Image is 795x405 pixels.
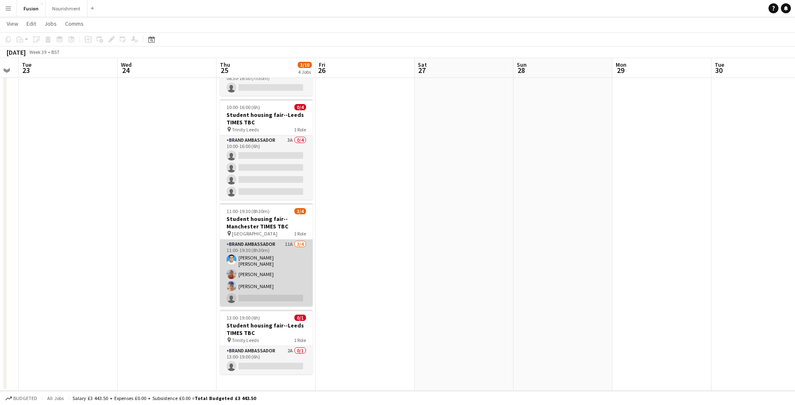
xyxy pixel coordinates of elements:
span: Thu [220,61,230,68]
app-job-card: 11:00-19:30 (8h30m)3/4Student housing fair--Manchester TIMES TBC [GEOGRAPHIC_DATA]1 RoleBrand Amb... [220,203,313,306]
div: 4 Jobs [298,69,311,75]
span: View [7,20,18,27]
span: Trinity Leeds [232,126,259,133]
app-job-card: 10:00-16:00 (6h)0/4Student housing fair--Leeds TIMES TBC Trinity Leeds1 RoleBrand Ambassador3A0/4... [220,99,313,200]
span: 10:00-16:00 (6h) [226,104,260,110]
span: Week 39 [27,49,48,55]
span: Sat [418,61,427,68]
h3: Student housing fair--Manchester TIMES TBC [220,215,313,230]
span: Wed [121,61,132,68]
span: 1 Role [294,230,306,237]
div: BST [51,49,60,55]
span: 3/10 [298,62,312,68]
span: 28 [516,65,527,75]
button: Budgeted [4,394,39,403]
span: 0/1 [294,315,306,321]
span: 0/4 [294,104,306,110]
span: Tue [715,61,724,68]
h3: Student housing fair--Leeds TIMES TBC [220,111,313,126]
span: Fri [319,61,325,68]
span: 11:00-19:30 (8h30m) [226,208,270,214]
span: Total Budgeted £3 443.50 [195,395,256,401]
span: 25 [219,65,230,75]
span: Trinity Leeds [232,337,259,343]
span: Tue [22,61,31,68]
span: 26 [318,65,325,75]
div: [DATE] [7,48,26,56]
app-card-role: Events (Event Manager)6A0/108:30-16:00 (7h30m) [220,68,313,96]
button: Nourishment [46,0,87,17]
app-job-card: 13:00-19:00 (6h)0/1Student housing fair--Leeds TIMES TBC Trinity Leeds1 RoleBrand Ambassador2A0/1... [220,310,313,374]
a: View [3,18,22,29]
span: Edit [26,20,36,27]
span: Comms [65,20,84,27]
button: Fusion [17,0,46,17]
app-card-role: Brand Ambassador11A3/411:00-19:30 (8h30m)[PERSON_NAME] [PERSON_NAME][PERSON_NAME][PERSON_NAME] [220,240,313,306]
span: All jobs [46,395,65,401]
span: 1 Role [294,126,306,133]
span: 30 [713,65,724,75]
a: Edit [23,18,39,29]
span: 24 [120,65,132,75]
div: Salary £3 443.50 + Expenses £0.00 + Subsistence £0.00 = [72,395,256,401]
span: 29 [614,65,626,75]
span: 27 [417,65,427,75]
span: 13:00-19:00 (6h) [226,315,260,321]
a: Jobs [41,18,60,29]
app-card-role: Brand Ambassador3A0/410:00-16:00 (6h) [220,136,313,200]
h3: Student housing fair--Leeds TIMES TBC [220,322,313,337]
span: Sun [517,61,527,68]
span: 1 Role [294,337,306,343]
span: Mon [616,61,626,68]
span: 3/4 [294,208,306,214]
app-card-role: Brand Ambassador2A0/113:00-19:00 (6h) [220,346,313,374]
span: Jobs [44,20,57,27]
span: [GEOGRAPHIC_DATA] [232,230,277,237]
span: Budgeted [13,395,37,401]
a: Comms [62,18,87,29]
span: 23 [21,65,31,75]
